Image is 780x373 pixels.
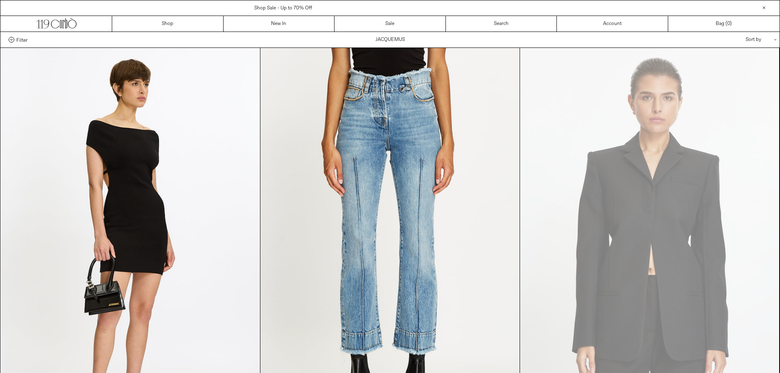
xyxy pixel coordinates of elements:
a: Shop Sale - Up to 70% Off [254,5,312,11]
span: Filter [16,37,27,43]
a: New In [224,16,335,32]
a: Account [557,16,668,32]
a: Sale [335,16,446,32]
a: Bag () [668,16,780,32]
div: Sort by [698,32,771,47]
span: 0 [727,20,730,27]
span: ) [727,20,732,27]
a: Shop [112,16,224,32]
a: Search [446,16,557,32]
